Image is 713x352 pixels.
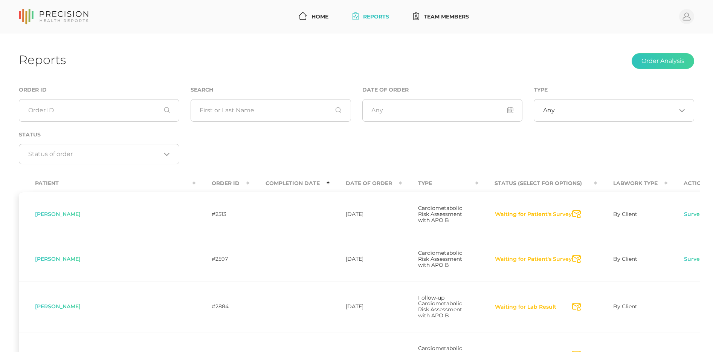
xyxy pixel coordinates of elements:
[296,10,331,24] a: Home
[572,210,581,218] svg: Send Notification
[35,211,81,217] span: [PERSON_NAME]
[684,256,703,263] a: Survey
[495,303,557,311] button: Waiting for Lab Result
[195,282,249,332] td: #2884
[362,87,409,93] label: Date of Order
[613,211,637,217] span: By Client
[19,132,41,138] label: Status
[418,205,462,223] span: Cardiometabolic Risk Assessment with APO B
[195,237,249,282] td: #2597
[613,256,637,262] span: By Client
[191,99,351,122] input: First or Last Name
[478,175,597,192] th: Status (Select for Options) : activate to sort column ascending
[632,53,694,69] button: Order Analysis
[543,107,555,114] span: Any
[195,175,249,192] th: Order ID : activate to sort column ascending
[19,99,179,122] input: Order ID
[330,237,402,282] td: [DATE]
[572,255,581,263] svg: Send Notification
[191,87,213,93] label: Search
[534,87,548,93] label: Type
[572,303,581,311] svg: Send Notification
[19,144,179,164] div: Search for option
[402,175,478,192] th: Type : activate to sort column ascending
[597,175,667,192] th: Labwork Type : activate to sort column ascending
[35,303,81,310] span: [PERSON_NAME]
[495,211,572,218] button: Waiting for Patient's Survey
[330,175,402,192] th: Date Of Order : activate to sort column ascending
[19,87,47,93] label: Order ID
[35,256,81,262] span: [PERSON_NAME]
[410,10,472,24] a: Team Members
[362,99,523,122] input: Any
[534,99,694,122] div: Search for option
[684,211,703,218] a: Survey
[249,175,330,192] th: Completion Date : activate to sort column descending
[330,282,402,332] td: [DATE]
[330,192,402,237] td: [DATE]
[418,249,462,268] span: Cardiometabolic Risk Assessment with APO B
[195,192,249,237] td: #2513
[350,10,392,24] a: Reports
[28,150,161,158] input: Search for option
[555,107,676,114] input: Search for option
[19,175,195,192] th: Patient : activate to sort column ascending
[19,52,66,67] h1: Reports
[495,256,572,263] button: Waiting for Patient's Survey
[613,303,637,310] span: By Client
[418,294,462,319] span: Follow-up Cardiometabolic Risk Assessment with APO B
